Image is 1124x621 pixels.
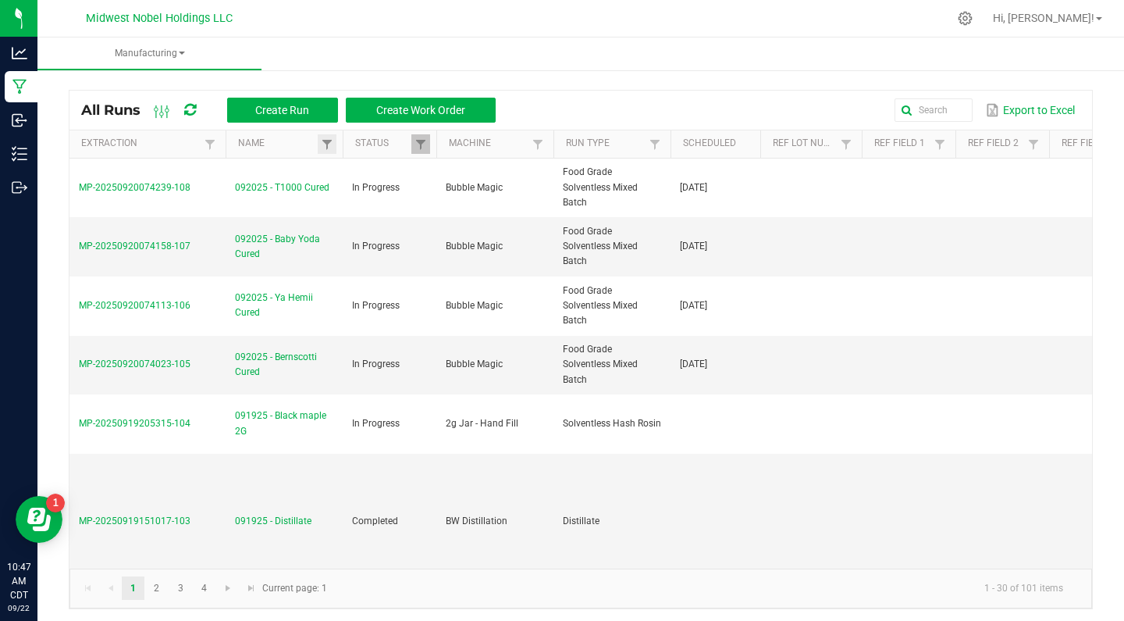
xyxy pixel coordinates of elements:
[79,182,190,193] span: MP-20250920074239-108
[982,97,1079,123] button: Export to Excel
[201,134,219,154] a: Filter
[12,180,27,195] inline-svg: Outbound
[235,232,333,262] span: 092025 - Baby Yoda Cured
[446,182,503,193] span: Bubble Magic
[646,134,664,154] a: Filter
[895,98,973,122] input: Search
[449,137,528,150] a: MachineSortable
[169,576,192,600] a: Page 3
[446,516,507,526] span: BW Distillation
[79,516,190,526] span: MP-20250919151017-103
[81,97,507,123] div: All Runs
[446,300,503,311] span: Bubble Magic
[37,37,261,70] a: Manufacturing
[69,569,1092,609] kendo-pager: Current page: 1
[680,241,707,252] span: [DATE]
[955,11,975,26] div: Manage settings
[122,576,144,600] a: Page 1
[446,359,503,369] span: Bubble Magic
[352,516,398,526] span: Completed
[446,241,503,252] span: Bubble Magic
[874,137,930,150] a: Ref Field 1Sortable
[79,241,190,252] span: MP-20250920074158-107
[355,137,411,150] a: StatusSortable
[837,134,855,154] a: Filter
[235,180,329,195] span: 092025 - T1000 Cured
[193,576,215,600] a: Page 4
[245,582,258,594] span: Go to the last page
[79,300,190,311] span: MP-20250920074113-106
[346,98,496,123] button: Create Work Order
[86,12,233,25] span: Midwest Nobel Holdings LLC
[563,166,638,207] span: Food Grade Solventless Mixed Batch
[563,285,638,326] span: Food Grade Solventless Mixed Batch
[680,300,707,311] span: [DATE]
[411,134,430,154] a: Filter
[968,137,1023,150] a: Ref Field 2Sortable
[563,226,638,266] span: Food Grade Solventless Mixed Batch
[773,137,836,150] a: Ref Lot NumberSortable
[12,146,27,162] inline-svg: Inventory
[566,137,645,150] a: Run TypeSortable
[255,104,309,116] span: Create Run
[37,47,261,60] span: Manufacturing
[235,409,333,438] span: 091925 - Black maple 2G
[235,514,311,529] span: 091925 - Distillate
[7,602,30,614] p: 09/22
[12,79,27,95] inline-svg: Manufacturing
[352,359,400,369] span: In Progress
[222,582,234,594] span: Go to the next page
[352,418,400,429] span: In Progress
[930,134,949,154] a: Filter
[680,182,707,193] span: [DATE]
[79,418,190,429] span: MP-20250919205315-104
[563,516,599,526] span: Distillate
[7,560,30,602] p: 10:47 AM CDT
[12,112,27,128] inline-svg: Inbound
[563,344,638,384] span: Food Grade Solventless Mixed Batch
[352,241,400,252] span: In Progress
[352,182,400,193] span: In Progress
[336,576,1076,601] kendo-pager-info: 1 - 30 of 101 items
[318,134,336,154] a: Filter
[16,496,62,543] iframe: Resource center
[238,137,317,150] a: NameSortable
[240,576,262,600] a: Go to the last page
[528,134,547,154] a: Filter
[563,418,661,429] span: Solventless Hash Rosin
[1024,134,1043,154] a: Filter
[683,137,754,150] a: ScheduledSortable
[227,98,338,123] button: Create Run
[12,45,27,61] inline-svg: Analytics
[376,104,465,116] span: Create Work Order
[217,576,240,600] a: Go to the next page
[235,291,333,320] span: 092025 - Ya Hemii Cured
[46,494,65,512] iframe: Resource center unread badge
[81,137,200,150] a: ExtractionSortable
[993,12,1094,24] span: Hi, [PERSON_NAME]!
[680,359,707,369] span: [DATE]
[79,359,190,369] span: MP-20250920074023-105
[352,300,400,311] span: In Progress
[235,350,333,380] span: 092025 - Bernscotti Cured
[1062,137,1117,150] a: Ref Field 3Sortable
[145,576,168,600] a: Page 2
[446,418,518,429] span: 2g Jar - Hand Fill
